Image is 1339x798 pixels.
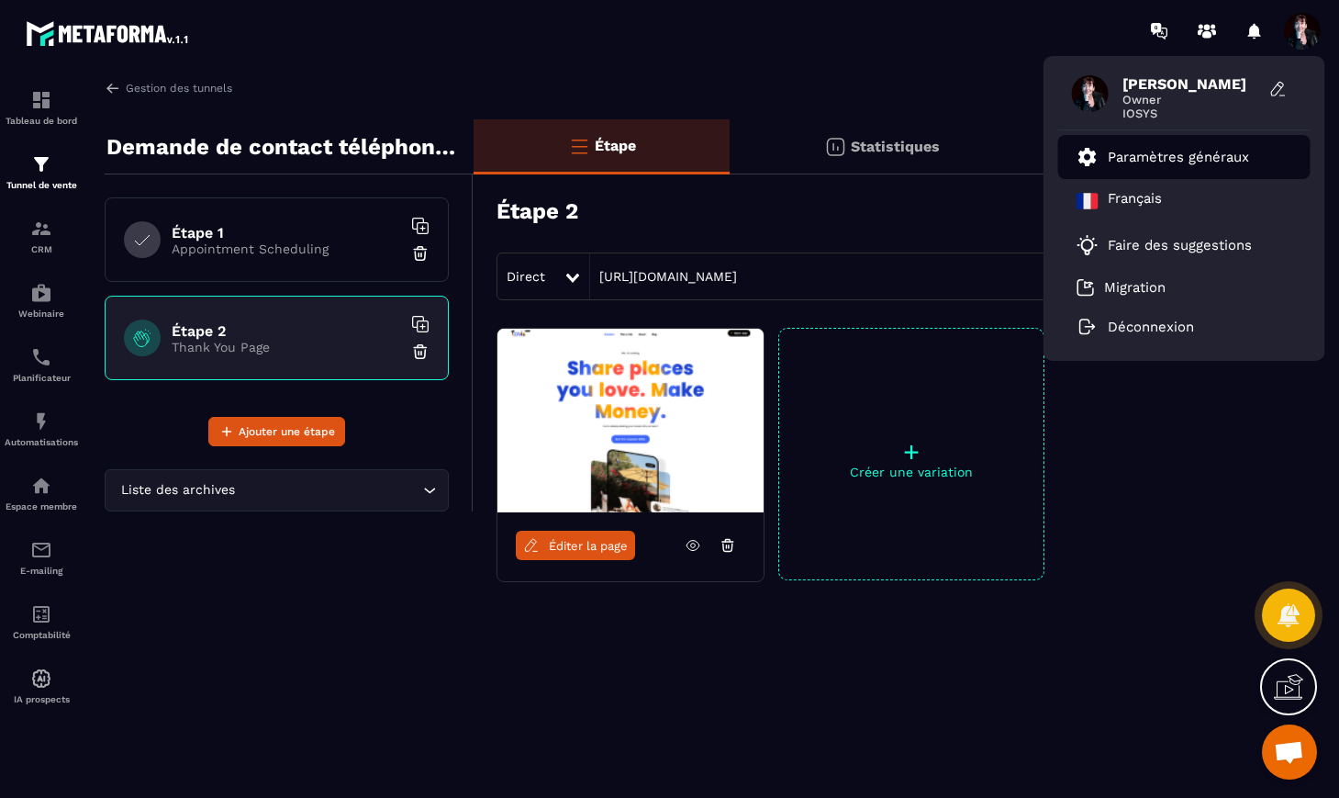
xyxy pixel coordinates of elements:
span: Owner [1122,93,1260,107]
img: image [497,329,764,512]
p: IA prospects [5,694,78,704]
p: Migration [1104,279,1166,296]
img: formation [30,153,52,175]
p: E-mailing [5,566,78,576]
img: arrow [105,80,121,96]
p: Étape [595,137,636,154]
a: accountantaccountantComptabilité [5,590,78,654]
p: Français [1108,190,1162,212]
img: logo [26,17,191,50]
p: Espace membre [5,501,78,511]
a: formationformationTunnel de vente [5,140,78,204]
p: Thank You Page [172,340,401,354]
p: Demande de contact téléphonique [106,129,460,165]
p: Webinaire [5,309,78,319]
button: Ajouter une étape [208,417,345,446]
p: Paramètres généraux [1108,149,1249,165]
p: Tableau de bord [5,116,78,126]
a: automationsautomationsAutomatisations [5,397,78,461]
p: Comptabilité [5,630,78,640]
img: scheduler [30,346,52,368]
a: automationsautomationsEspace membre [5,461,78,525]
p: Faire des suggestions [1108,237,1252,253]
a: automationsautomationsWebinaire [5,268,78,332]
div: Search for option [105,469,449,511]
p: Tunnel de vente [5,180,78,190]
img: accountant [30,603,52,625]
img: automations [30,668,52,690]
img: trash [411,343,430,361]
p: Déconnexion [1108,319,1194,335]
a: Migration [1077,278,1166,297]
p: Appointment Scheduling [172,242,401,256]
img: trash [411,244,430,263]
img: email [30,539,52,561]
a: schedulerschedulerPlanificateur [5,332,78,397]
img: formation [30,89,52,111]
a: Faire des suggestions [1077,234,1269,256]
span: Éditer la page [549,539,628,553]
span: Ajouter une étape [239,422,335,441]
img: bars-o.4a397970.svg [568,135,590,157]
img: automations [30,475,52,497]
img: automations [30,282,52,304]
a: Ouvrir le chat [1262,725,1317,780]
span: Direct [507,269,545,284]
a: Éditer la page [516,531,635,560]
a: formationformationCRM [5,204,78,268]
a: emailemailE-mailing [5,525,78,590]
img: stats.20deebd0.svg [824,136,846,158]
a: formationformationTableau de bord [5,75,78,140]
span: IOSYS [1122,107,1260,120]
a: [URL][DOMAIN_NAME] [590,269,737,284]
p: CRM [5,244,78,254]
p: Statistiques [851,138,940,155]
a: Gestion des tunnels [105,80,232,96]
h6: Étape 2 [172,322,401,340]
span: Liste des archives [117,480,239,500]
p: + [779,439,1043,465]
img: formation [30,218,52,240]
p: Créer une variation [779,465,1043,479]
span: [PERSON_NAME] [1122,75,1260,93]
img: automations [30,410,52,433]
h3: Étape 2 [497,198,578,224]
a: Paramètres généraux [1077,146,1249,168]
p: Planificateur [5,373,78,383]
h6: Étape 1 [172,224,401,242]
input: Search for option [239,480,418,500]
p: Automatisations [5,437,78,447]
